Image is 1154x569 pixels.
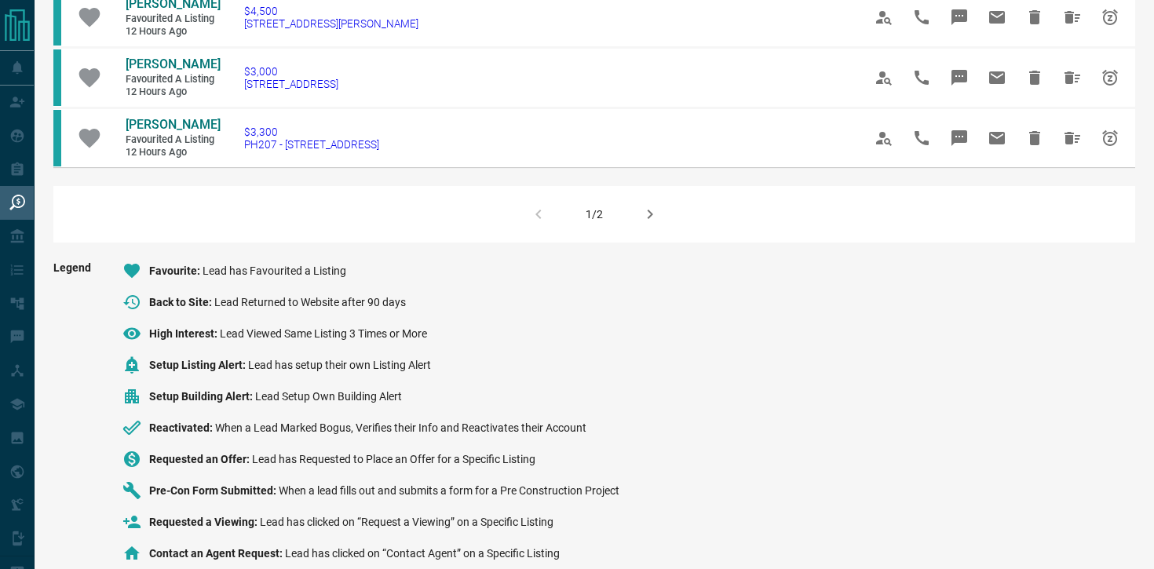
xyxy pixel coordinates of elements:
[126,146,220,159] span: 12 hours ago
[1016,59,1054,97] span: Hide
[149,453,252,465] span: Requested an Offer
[260,516,553,528] span: Lead has clicked on “Request a Viewing” on a Specific Listing
[940,59,978,97] span: Message
[903,119,940,157] span: Call
[149,516,260,528] span: Requested a Viewing
[126,133,220,147] span: Favourited a Listing
[126,86,220,99] span: 12 hours ago
[978,119,1016,157] span: Email
[149,296,214,308] span: Back to Site
[126,25,220,38] span: 12 hours ago
[53,110,61,166] div: condos.ca
[586,208,603,221] div: 1/2
[126,117,221,132] span: [PERSON_NAME]
[244,65,338,90] a: $3,000[STREET_ADDRESS]
[244,65,338,78] span: $3,000
[149,547,285,560] span: Contact an Agent Request
[215,421,586,434] span: When a Lead Marked Bogus, Verifies their Info and Reactivates their Account
[1016,119,1054,157] span: Hide
[149,390,255,403] span: Setup Building Alert
[220,327,427,340] span: Lead Viewed Same Listing 3 Times or More
[203,264,346,277] span: Lead has Favourited a Listing
[244,78,338,90] span: [STREET_ADDRESS]
[214,296,406,308] span: Lead Returned to Website after 90 days
[149,421,215,434] span: Reactivated
[865,59,903,97] span: View Profile
[1091,119,1129,157] span: Snooze
[978,59,1016,97] span: Email
[244,138,379,151] span: PH207 - [STREET_ADDRESS]
[53,49,61,106] div: condos.ca
[149,484,279,497] span: Pre-Con Form Submitted
[149,327,220,340] span: High Interest
[865,119,903,157] span: View Profile
[126,13,220,26] span: Favourited a Listing
[940,119,978,157] span: Message
[248,359,431,371] span: Lead has setup their own Listing Alert
[126,117,220,133] a: [PERSON_NAME]
[126,73,220,86] span: Favourited a Listing
[244,17,418,30] span: [STREET_ADDRESS][PERSON_NAME]
[126,57,221,71] span: [PERSON_NAME]
[1054,119,1091,157] span: Hide All from Chanelle Garrow
[252,453,535,465] span: Lead has Requested to Place an Offer for a Specific Listing
[279,484,619,497] span: When a lead fills out and submits a form for a Pre Construction Project
[1091,59,1129,97] span: Snooze
[244,126,379,138] span: $3,300
[244,126,379,151] a: $3,300PH207 - [STREET_ADDRESS]
[149,264,203,277] span: Favourite
[285,547,560,560] span: Lead has clicked on “Contact Agent” on a Specific Listing
[126,57,220,73] a: [PERSON_NAME]
[149,359,248,371] span: Setup Listing Alert
[903,59,940,97] span: Call
[244,5,418,17] span: $4,500
[1054,59,1091,97] span: Hide All from Chanelle Garrow
[244,5,418,30] a: $4,500[STREET_ADDRESS][PERSON_NAME]
[255,390,402,403] span: Lead Setup Own Building Alert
